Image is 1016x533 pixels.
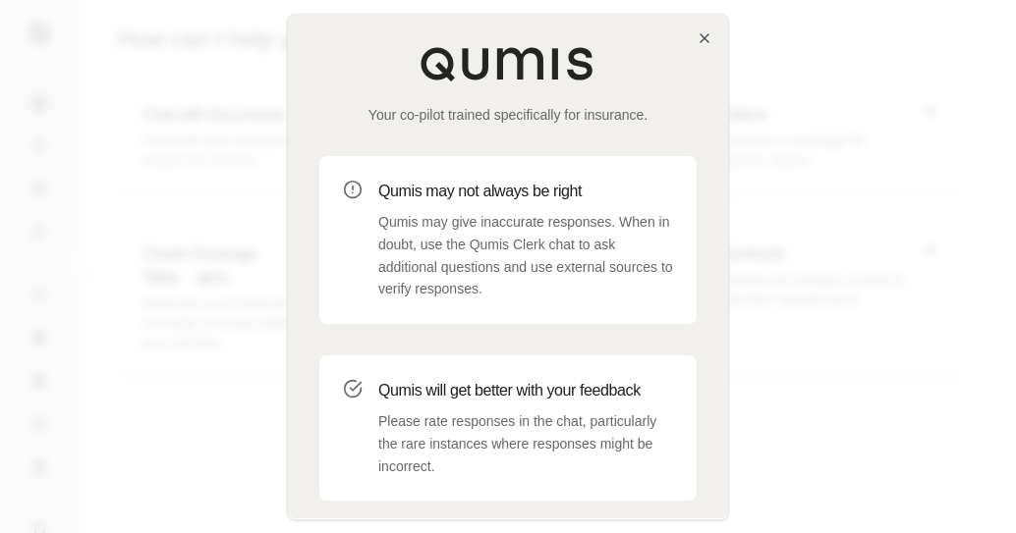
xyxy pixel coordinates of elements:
p: Your co-pilot trained specifically for insurance. [319,105,697,125]
h3: Qumis will get better with your feedback [378,379,673,402]
p: Qumis may give inaccurate responses. When in doubt, use the Qumis Clerk chat to ask additional qu... [378,211,673,300]
h3: Qumis may not always be right [378,180,673,203]
img: Qumis Logo [420,46,596,81]
p: Please rate responses in the chat, particularly the rare instances where responses might be incor... [378,410,673,477]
